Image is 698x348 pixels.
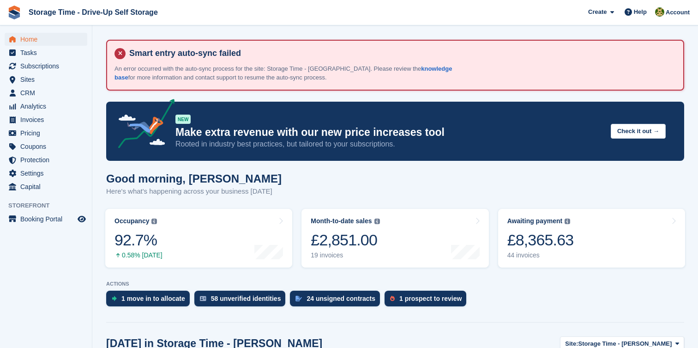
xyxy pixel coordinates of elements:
a: 1 prospect to review [385,291,471,311]
span: Coupons [20,140,76,153]
img: icon-info-grey-7440780725fd019a000dd9b08b2336e03edf1995a4989e88bcd33f0948082b44.svg [565,219,570,224]
a: Awaiting payment £8,365.63 44 invoices [498,209,685,268]
p: ACTIONS [106,281,684,287]
p: Rooted in industry best practices, but tailored to your subscriptions. [175,139,603,149]
a: menu [5,33,87,46]
span: CRM [20,86,76,99]
img: verify_identity-adf6edd0f0f0b5bbfe63781bf79b02c33cf7c696d77639b501bdc392416b5a36.svg [200,296,206,301]
a: menu [5,73,87,86]
div: 1 prospect to review [399,295,462,302]
div: 58 unverified identities [211,295,281,302]
div: 1 move in to allocate [121,295,185,302]
div: £8,365.63 [507,231,574,250]
img: stora-icon-8386f47178a22dfd0bd8f6a31ec36ba5ce8667c1dd55bd0f319d3a0aa187defe.svg [7,6,21,19]
span: Home [20,33,76,46]
span: Invoices [20,113,76,126]
span: Subscriptions [20,60,76,73]
span: Analytics [20,100,76,113]
div: £2,851.00 [311,231,379,250]
span: Capital [20,180,76,193]
a: Occupancy 92.7% 0.58% [DATE] [105,209,292,268]
span: Tasks [20,46,76,59]
p: Here's what's happening across your business [DATE] [106,186,282,197]
a: menu [5,213,87,226]
div: Occupancy [114,217,149,225]
a: menu [5,180,87,193]
div: Month-to-date sales [311,217,372,225]
img: Zain Sarwar [655,7,664,17]
a: Preview store [76,214,87,225]
div: Awaiting payment [507,217,563,225]
a: menu [5,127,87,140]
span: Storefront [8,201,92,210]
span: Booking Portal [20,213,76,226]
div: 92.7% [114,231,162,250]
a: 58 unverified identities [194,291,290,311]
img: price-adjustments-announcement-icon-8257ccfd72463d97f412b2fc003d46551f7dbcb40ab6d574587a9cd5c0d94... [110,99,175,152]
a: menu [5,60,87,73]
h4: Smart entry auto-sync failed [126,48,676,59]
span: Settings [20,167,76,180]
img: icon-info-grey-7440780725fd019a000dd9b08b2336e03edf1995a4989e88bcd33f0948082b44.svg [374,219,380,224]
a: menu [5,153,87,166]
a: 24 unsigned contracts [290,291,385,311]
img: contract_signature_icon-13c848040528278c33f63329250d36e43548de30e8caae1d1a13099fd9432cc5.svg [295,296,302,301]
a: menu [5,100,87,113]
a: menu [5,86,87,99]
span: Sites [20,73,76,86]
span: Help [634,7,647,17]
a: menu [5,167,87,180]
div: NEW [175,115,191,124]
a: menu [5,46,87,59]
a: Storage Time - Drive-Up Self Storage [25,5,162,20]
div: 0.58% [DATE] [114,251,162,259]
span: Protection [20,153,76,166]
a: menu [5,113,87,126]
img: icon-info-grey-7440780725fd019a000dd9b08b2336e03edf1995a4989e88bcd33f0948082b44.svg [151,219,157,224]
p: An error occurred with the auto-sync process for the site: Storage Time - [GEOGRAPHIC_DATA]. Plea... [114,64,461,82]
a: 1 move in to allocate [106,291,194,311]
button: Check it out → [611,124,666,139]
span: Create [588,7,607,17]
div: 24 unsigned contracts [307,295,375,302]
span: Pricing [20,127,76,140]
div: 19 invoices [311,251,379,259]
a: Month-to-date sales £2,851.00 19 invoices [301,209,488,268]
span: Account [666,8,690,17]
img: prospect-51fa495bee0391a8d652442698ab0144808aea92771e9ea1ae160a38d050c398.svg [390,296,395,301]
img: move_ins_to_allocate_icon-fdf77a2bb77ea45bf5b3d319d69a93e2d87916cf1d5bf7949dd705db3b84f3ca.svg [112,296,117,301]
div: 44 invoices [507,251,574,259]
h1: Good morning, [PERSON_NAME] [106,172,282,185]
a: menu [5,140,87,153]
p: Make extra revenue with our new price increases tool [175,126,603,139]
